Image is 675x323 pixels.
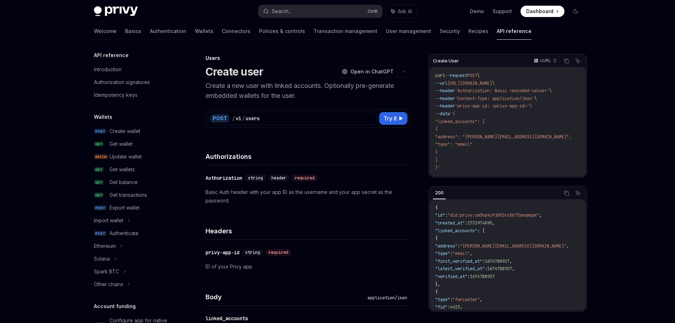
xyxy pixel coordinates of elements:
div: Get wallets [109,165,135,174]
a: Demo [470,8,484,15]
div: privy-app-id [206,249,240,256]
span: POST [94,129,107,134]
span: GET [94,141,104,147]
span: POST [94,231,107,236]
p: cURL [540,58,551,63]
span: \ [549,88,552,94]
button: Ask AI [573,189,583,198]
span: 1674788927 [487,266,512,272]
span: "verified_at" [435,274,467,279]
span: "first_verified_at" [435,258,482,264]
span: : [450,297,452,302]
span: \ [492,80,495,86]
span: 'privy-app-id: <privy-app-id>' [455,103,529,109]
a: Policies & controls [259,23,305,40]
h4: Authorizations [206,152,410,161]
span: { [435,126,438,132]
span: GET [94,167,104,172]
div: required [292,174,317,182]
span: : [485,266,487,272]
span: --url [435,80,448,86]
div: Create wallet [109,127,140,135]
span: : [448,304,450,310]
span: --request [445,73,467,78]
a: Connectors [222,23,251,40]
span: "[PERSON_NAME][EMAIL_ADDRESS][DOMAIN_NAME]" [460,243,567,249]
button: Copy the contents from the code block [562,56,571,66]
div: Authenticate [109,229,139,238]
a: GETGet wallets [88,163,179,176]
div: required [266,249,291,256]
span: : [457,243,460,249]
span: 'Authorization: Basic <encoded-value>' [455,88,549,94]
div: Users [206,55,410,62]
span: "created_at" [435,220,465,226]
span: , [460,304,462,310]
span: : [467,274,470,279]
span: POST [467,73,477,78]
span: { [435,205,438,211]
span: "address" [435,243,457,249]
a: Recipes [468,23,488,40]
a: POSTExport wallet [88,201,179,214]
div: Update wallet [109,152,142,161]
span: ] [435,157,438,163]
span: }, [435,282,440,287]
span: [URL][DOMAIN_NAME] [448,80,492,86]
div: Export wallet [109,204,140,212]
a: Idempotency keys [88,89,179,101]
span: --header [435,88,455,94]
span: : [465,220,467,226]
span: Open in ChatGPT [350,68,394,75]
span: "type" [435,297,450,302]
a: Welcome [94,23,117,40]
span: curl [435,73,445,78]
div: v1 [236,115,241,122]
span: "fid" [435,304,448,310]
span: : [ [477,228,485,234]
button: Open in ChatGPT [337,66,398,78]
h5: Wallets [94,113,112,121]
h1: Create user [206,65,264,78]
div: Solana [94,255,110,263]
span: : [450,251,452,256]
span: }' [435,165,440,170]
button: Ask AI [573,56,583,66]
a: PATCHUpdate wallet [88,150,179,163]
a: GETGet transactions [88,189,179,201]
span: } [435,149,438,155]
h5: API reference [94,51,129,60]
button: Toggle dark mode [570,6,581,17]
div: Authorization [206,174,242,182]
span: PATCH [94,154,108,160]
a: POSTCreate wallet [88,125,179,138]
span: , [492,220,495,226]
span: "latest_verified_at" [435,266,485,272]
div: users [246,115,260,122]
span: string [248,175,263,181]
div: Get balance [109,178,138,186]
span: 4423 [450,304,460,310]
a: User management [386,23,431,40]
span: --header [435,96,455,101]
a: GETGet wallet [88,138,179,150]
span: , [480,297,482,302]
div: Ethereum [94,242,116,250]
span: GET [94,193,104,198]
span: \ [534,96,537,101]
span: Ask AI [398,8,412,15]
div: Authorization signatures [94,78,150,87]
span: { [435,235,438,241]
span: , [539,212,542,218]
span: "email" [452,251,470,256]
span: \ [529,103,532,109]
h5: Account funding [94,302,136,311]
span: --header [435,103,455,109]
span: Create User [433,58,459,64]
span: 'Content-Type: application/json' [455,96,534,101]
span: , [510,258,512,264]
a: Basics [125,23,141,40]
a: Dashboard [521,6,564,17]
span: \ [477,73,480,78]
span: --data [435,111,450,117]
